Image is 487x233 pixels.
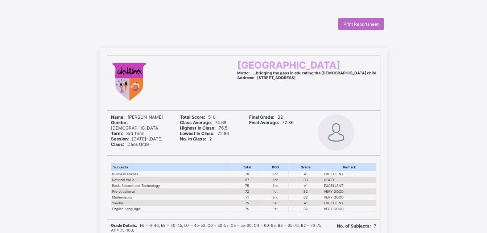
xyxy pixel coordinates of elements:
b: Class: [111,142,124,147]
td: B2 [289,206,323,212]
td: A1 [289,200,323,206]
span: [STREET_ADDRESS] [237,75,296,80]
b: Name: [111,114,125,120]
b: Final Grade: [249,114,275,120]
span: Daos Grd9 - [111,142,152,147]
td: 2nd [262,177,289,183]
td: 74 [232,206,262,212]
span: Print Reportsheet [343,21,379,27]
b: Final Average: [249,120,279,125]
td: 76 [232,171,262,177]
b: Gender: [111,120,128,125]
td: 1st [262,206,289,212]
span: 72.86 [180,131,229,136]
th: POS [262,163,289,171]
b: Highest In Class: [180,125,216,131]
td: 2nd [262,183,289,188]
td: Basic Science and Technology [111,183,232,188]
td: A1 [289,171,323,177]
td: 67 [232,177,262,183]
span: F9 = 0-40, E8 = 40-45, D7 = 45-50, C6 = 50-55, C5 = 55-60, C4 = 60-65, B3 = 65-70, B2 = 70-75, A1... [111,223,322,233]
td: 1st [262,200,289,206]
td: English Language [111,206,232,212]
td: A1 [289,183,323,188]
td: 2nd [262,194,289,200]
td: B2 [289,194,323,200]
span: 510 [180,114,216,120]
span: [DATE]-[DATE] [111,136,162,142]
span: [DEMOGRAPHIC_DATA] [111,120,160,131]
th: Subjects [111,163,232,171]
td: Pre-vocational [111,188,232,194]
b: No. in Class: [180,136,206,142]
td: 71 [232,194,262,200]
td: GOOD [323,177,376,183]
span: ...bridging the gaps in educating the [DEMOGRAPHIC_DATA] child [237,71,376,75]
td: VERY GOOD [323,194,376,200]
td: 1st [262,188,289,194]
td: VERY GOOD [323,188,376,194]
td: Business studies [111,171,232,177]
b: Class Average: [180,120,212,125]
th: Grade [289,163,323,171]
th: Remark [323,163,376,171]
td: Mathematics [111,194,232,200]
b: Session: [111,136,129,142]
td: 72 [232,188,262,194]
th: Total [232,163,262,171]
span: 7 [337,223,376,229]
b: Term: [111,131,123,136]
b: Motto: [237,71,250,75]
span: 3rd Term [111,131,144,136]
span: [GEOGRAPHIC_DATA] [237,59,341,71]
td: EXCELLENT [323,183,376,188]
b: No. of Subjects: [337,223,371,229]
span: 2 [180,136,212,142]
td: B2 [289,188,323,194]
span: [PERSON_NAME] [111,114,163,120]
span: 76.5 [180,125,227,131]
b: Lowest In Class: [180,131,215,136]
td: 75 [232,200,262,206]
span: B2 [249,114,283,120]
td: B3 [289,177,323,183]
td: Yoruba [111,200,232,206]
b: Total Score: [180,114,205,120]
td: VERY GOOD [323,206,376,212]
b: Grade Details: [111,223,137,228]
span: 72.86 [249,120,293,125]
td: EXCELLENT [323,200,376,206]
span: 74.68 [180,120,226,125]
td: National Value [111,177,232,183]
td: EXCELLENT [323,171,376,177]
td: 75 [232,183,262,188]
b: Address: [237,75,254,80]
td: 2nd [262,171,289,177]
